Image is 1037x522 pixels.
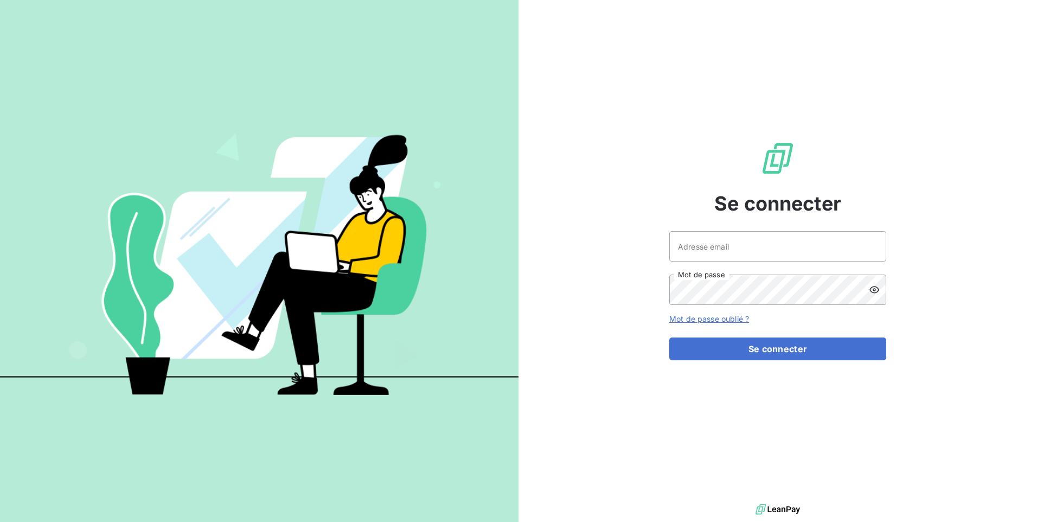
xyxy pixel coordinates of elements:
[669,231,886,262] input: placeholder
[760,141,795,176] img: Logo LeanPay
[669,314,749,323] a: Mot de passe oublié ?
[714,189,841,218] span: Se connecter
[669,338,886,360] button: Se connecter
[756,501,800,518] img: logo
